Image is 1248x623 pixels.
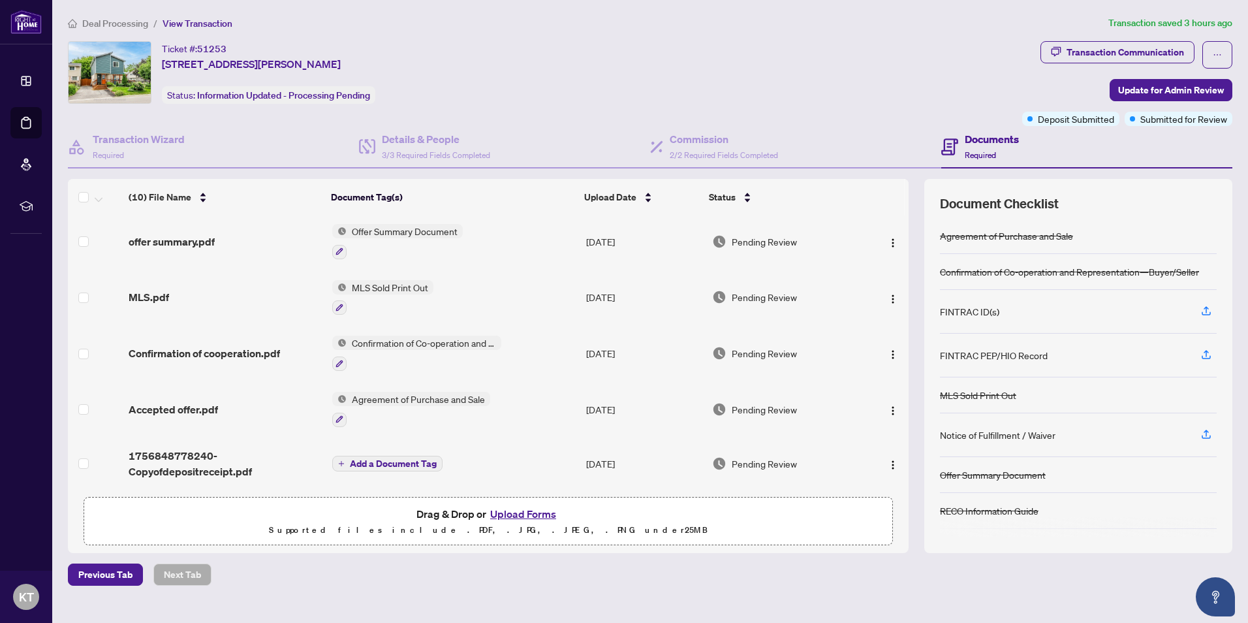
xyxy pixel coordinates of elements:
[129,345,280,361] span: Confirmation of cooperation.pdf
[940,264,1199,279] div: Confirmation of Co-operation and Representation—Buyer/Seller
[581,381,707,438] td: [DATE]
[93,131,185,147] h4: Transaction Wizard
[326,179,579,216] th: Document Tag(s)
[940,388,1016,402] div: MLS Sold Print Out
[332,456,443,471] button: Add a Document Tag
[68,564,143,586] button: Previous Tab
[1140,112,1227,126] span: Submitted for Review
[19,588,34,606] span: KT
[1040,41,1194,63] button: Transaction Communication
[712,234,726,249] img: Document Status
[382,150,490,160] span: 3/3 Required Fields Completed
[670,150,778,160] span: 2/2 Required Fields Completed
[940,195,1059,213] span: Document Checklist
[84,498,892,546] span: Drag & Drop orUpload FormsSupported files include .PDF, .JPG, .JPEG, .PNG under25MB
[78,564,133,585] span: Previous Tab
[882,453,903,474] button: Logo
[197,89,370,101] span: Information Updated - Processing Pending
[940,468,1046,482] div: Offer Summary Document
[965,131,1019,147] h4: Documents
[69,42,151,103] img: IMG-W12295276_1.jpg
[129,289,169,305] span: MLS.pdf
[123,179,326,216] th: (10) File Name
[712,346,726,360] img: Document Status
[670,131,778,147] h4: Commission
[129,190,191,204] span: (10) File Name
[1108,16,1232,31] article: Transaction saved 3 hours ago
[1038,112,1114,126] span: Deposit Submitted
[709,190,736,204] span: Status
[581,438,707,490] td: [DATE]
[732,290,797,304] span: Pending Review
[704,179,860,216] th: Status
[68,19,77,28] span: home
[1213,50,1222,59] span: ellipsis
[486,505,560,522] button: Upload Forms
[382,131,490,147] h4: Details & People
[940,304,999,319] div: FINTRAC ID(s)
[162,56,341,72] span: [STREET_ADDRESS][PERSON_NAME]
[197,43,226,55] span: 51253
[888,238,898,248] img: Logo
[1110,79,1232,101] button: Update for Admin Review
[347,336,501,350] span: Confirmation of Co-operation and Representation—Buyer/Seller
[732,402,797,417] span: Pending Review
[92,522,884,538] p: Supported files include .PDF, .JPG, .JPEG, .PNG under 25 MB
[732,456,797,471] span: Pending Review
[332,392,490,427] button: Status IconAgreement of Purchase and Sale
[1118,80,1224,101] span: Update for Admin Review
[350,459,437,468] span: Add a Document Tag
[332,224,463,259] button: Status IconOffer Summary Document
[712,456,726,471] img: Document Status
[882,231,903,252] button: Logo
[1196,577,1235,616] button: Open asap
[162,41,226,56] div: Ticket #:
[153,564,211,586] button: Next Tab
[1067,42,1184,63] div: Transaction Communication
[332,280,433,315] button: Status IconMLS Sold Print Out
[163,18,232,29] span: View Transaction
[584,190,636,204] span: Upload Date
[10,10,42,34] img: logo
[579,179,704,216] th: Upload Date
[732,234,797,249] span: Pending Review
[732,346,797,360] span: Pending Review
[93,150,124,160] span: Required
[338,460,345,467] span: plus
[965,150,996,160] span: Required
[581,325,707,381] td: [DATE]
[712,402,726,417] img: Document Status
[888,460,898,470] img: Logo
[888,349,898,360] img: Logo
[129,234,215,249] span: offer summary.pdf
[888,406,898,416] img: Logo
[940,428,1055,442] div: Notice of Fulfillment / Waiver
[416,505,560,522] span: Drag & Drop or
[888,294,898,304] img: Logo
[882,399,903,420] button: Logo
[129,448,322,479] span: 1756848778240-Copyofdepositreceipt.pdf
[153,16,157,31] li: /
[712,290,726,304] img: Document Status
[940,348,1048,362] div: FINTRAC PEP/HIO Record
[82,18,148,29] span: Deal Processing
[581,270,707,326] td: [DATE]
[882,343,903,364] button: Logo
[347,280,433,295] span: MLS Sold Print Out
[162,86,375,104] div: Status:
[347,392,490,406] span: Agreement of Purchase and Sale
[347,224,463,238] span: Offer Summary Document
[332,455,443,472] button: Add a Document Tag
[332,224,347,238] img: Status Icon
[332,280,347,295] img: Status Icon
[940,229,1073,243] div: Agreement of Purchase and Sale
[129,402,218,417] span: Accepted offer.pdf
[332,336,347,350] img: Status Icon
[581,214,707,270] td: [DATE]
[332,336,501,371] button: Status IconConfirmation of Co-operation and Representation—Buyer/Seller
[882,287,903,308] button: Logo
[940,503,1038,518] div: RECO Information Guide
[332,392,347,406] img: Status Icon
